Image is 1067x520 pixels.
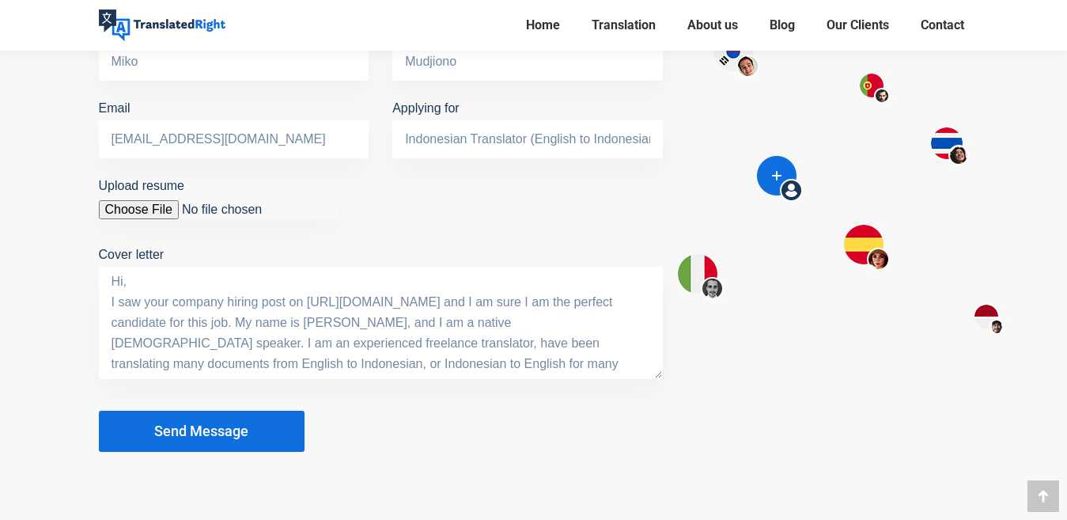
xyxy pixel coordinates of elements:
[154,423,248,439] span: Send Message
[587,14,660,36] a: Translation
[99,43,369,81] input: First Name
[827,17,889,33] span: Our Clients
[392,43,663,81] input: Last Name
[765,14,800,36] a: Blog
[99,101,369,146] label: Email
[521,14,565,36] a: Home
[687,17,738,33] span: About us
[392,24,663,68] label: Last Name
[392,101,663,146] label: Applying for
[99,179,339,216] label: Upload resume
[592,17,656,33] span: Translation
[916,14,969,36] a: Contact
[99,16,663,452] form: Contact form
[392,120,663,158] input: Applying for
[99,411,305,452] button: Send Message
[822,14,894,36] a: Our Clients
[99,248,663,285] label: Cover letter
[770,17,795,33] span: Blog
[99,120,369,158] input: Email
[99,24,369,68] label: First Name
[683,14,743,36] a: About us
[526,17,560,33] span: Home
[921,17,964,33] span: Contact
[99,200,339,219] input: Upload resume
[99,267,663,379] textarea: Cover letter
[99,9,225,41] img: Translated Right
